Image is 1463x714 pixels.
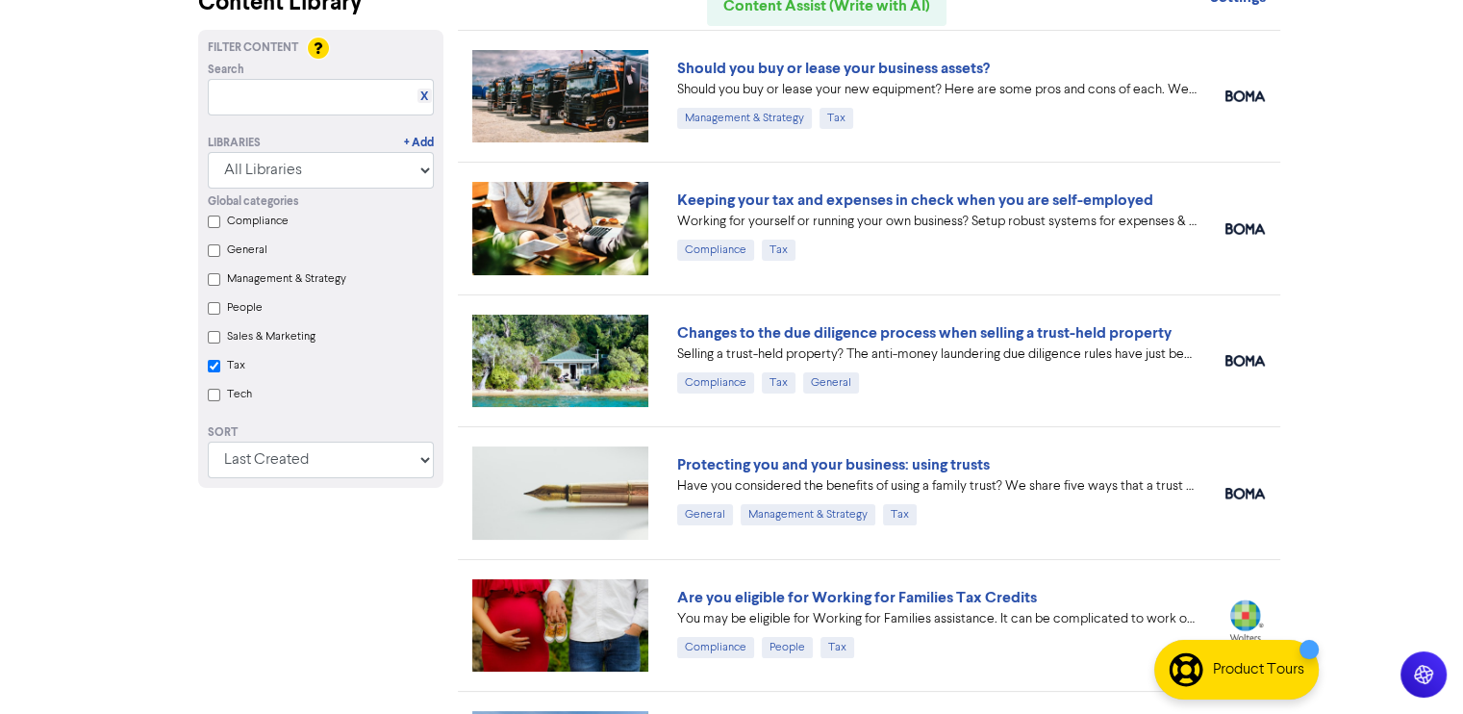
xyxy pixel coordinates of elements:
[677,344,1197,365] div: Selling a trust-held property? The anti-money laundering due diligence rules have just been simpl...
[677,588,1037,607] a: Are you eligible for Working for Families Tax Credits
[677,637,754,658] div: Compliance
[677,504,733,525] div: General
[227,386,252,403] label: Tech
[208,424,434,442] div: Sort
[762,240,795,261] div: Tax
[677,108,812,129] div: Management & Strategy
[820,637,854,658] div: Tax
[677,372,754,394] div: Compliance
[420,89,428,104] a: X
[404,135,434,152] a: + Add
[1225,223,1265,235] img: boma_accounting
[227,270,346,288] label: Management & Strategy
[677,212,1197,232] div: Working for yourself or running your own business? Setup robust systems for expenses & tax requir...
[677,455,990,474] a: Protecting you and your business: using trusts
[227,357,245,374] label: Tax
[677,59,990,78] a: Should you buy or lease your business assets?
[1225,599,1265,650] img: wolters_kluwer
[1225,355,1265,367] img: boma
[677,240,754,261] div: Compliance
[208,135,261,152] div: Libraries
[677,191,1153,210] a: Keeping your tax and expenses in check when you are self-employed
[820,108,853,129] div: Tax
[677,323,1172,343] a: Changes to the due diligence process when selling a trust-held property
[227,299,263,317] label: People
[677,80,1197,100] div: Should you buy or lease your new equipment? Here are some pros and cons of each. We also can revi...
[208,62,244,79] span: Search
[762,372,795,394] div: Tax
[1225,90,1265,102] img: boma_accounting
[677,609,1197,629] div: You may be eligible for Working for Families assistance. It can be complicated to work out your e...
[677,476,1197,497] div: Have you considered the benefits of using a family trust? We share five ways that a trust can hel...
[1367,622,1463,714] iframe: Chat Widget
[227,328,315,345] label: Sales & Marketing
[227,213,289,230] label: Compliance
[762,637,813,658] div: People
[208,193,434,211] div: Global categories
[227,242,267,259] label: General
[1225,488,1265,499] img: boma
[803,372,859,394] div: General
[883,504,917,525] div: Tax
[741,504,875,525] div: Management & Strategy
[208,39,434,57] div: Filter Content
